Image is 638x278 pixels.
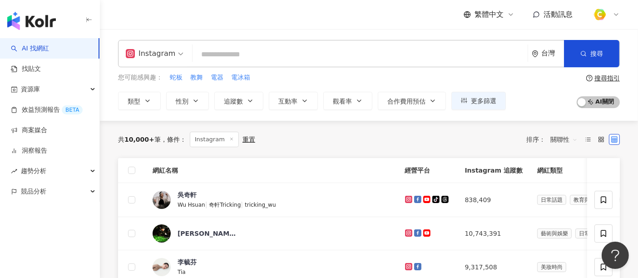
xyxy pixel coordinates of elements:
[387,98,425,105] span: 合作費用預估
[475,10,504,20] span: 繁體中文
[178,258,197,267] div: 李毓芬
[594,74,620,82] div: 搜尋指引
[190,73,203,82] span: 教舞
[532,50,539,57] span: environment
[11,65,41,74] a: 找貼文
[11,105,83,114] a: 效益預測報告BETA
[269,92,318,110] button: 互動率
[586,75,593,81] span: question-circle
[176,98,188,105] span: 性別
[126,46,175,61] div: Instagram
[21,181,46,202] span: 競品分析
[128,98,140,105] span: 類型
[153,190,391,209] a: KOL Avatar吳奇軒Wu Hsuan|奇軒Tricking|tricking_wu
[161,136,186,143] span: 條件 ：
[178,190,197,199] div: 吳奇軒
[231,73,250,82] span: 電冰箱
[458,158,530,183] th: Instagram 追蹤數
[451,92,506,110] button: 更多篩選
[153,224,171,243] img: KOL Avatar
[526,132,583,147] div: 排序：
[118,73,163,82] span: 您可能感興趣：
[602,242,629,269] iframe: Help Scout Beacon - Open
[398,158,458,183] th: 經營平台
[170,73,183,82] span: 蛇板
[211,73,223,82] span: 電器
[11,146,47,155] a: 洞察報告
[458,217,530,250] td: 10,743,391
[245,202,276,208] span: tricking_wu
[21,161,46,181] span: 趨勢分析
[541,50,564,57] div: 台灣
[145,158,398,183] th: 網紅名稱
[241,201,245,208] span: |
[178,202,205,208] span: Wu Hsuan
[278,98,297,105] span: 互動率
[575,228,604,238] span: 日常話題
[166,92,209,110] button: 性別
[333,98,352,105] span: 觀看率
[214,92,263,110] button: 追蹤數
[153,258,391,277] a: KOL Avatar李毓芬Tia
[118,136,161,143] div: 共 筆
[591,6,608,23] img: %E6%96%B9%E5%BD%A2%E7%B4%94.png
[570,195,604,205] span: 教育與學習
[323,92,372,110] button: 觀看率
[458,183,530,217] td: 838,409
[205,201,209,208] span: |
[7,12,56,30] img: logo
[178,269,186,275] span: Tia
[471,97,496,104] span: 更多篩選
[178,229,237,238] div: [PERSON_NAME] [PERSON_NAME]
[242,136,255,143] div: 重置
[564,40,619,67] button: 搜尋
[537,195,566,205] span: 日常話題
[590,50,603,57] span: 搜尋
[118,92,161,110] button: 類型
[21,79,40,99] span: 資源庫
[11,44,49,53] a: searchAI 找網紅
[124,136,154,143] span: 10,000+
[11,168,17,174] span: rise
[190,132,239,147] span: Instagram
[190,73,203,83] button: 教舞
[209,202,241,208] span: 奇軒Tricking
[537,228,572,238] span: 藝術與娛樂
[544,10,573,19] span: 活動訊息
[224,98,243,105] span: 追蹤數
[210,73,224,83] button: 電器
[153,258,171,276] img: KOL Avatar
[11,126,47,135] a: 商案媒合
[537,262,566,272] span: 美妝時尚
[231,73,251,83] button: 電冰箱
[169,73,183,83] button: 蛇板
[378,92,446,110] button: 合作費用預估
[153,191,171,209] img: KOL Avatar
[550,132,578,147] span: 關聯性
[153,224,391,243] a: KOL Avatar[PERSON_NAME] [PERSON_NAME]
